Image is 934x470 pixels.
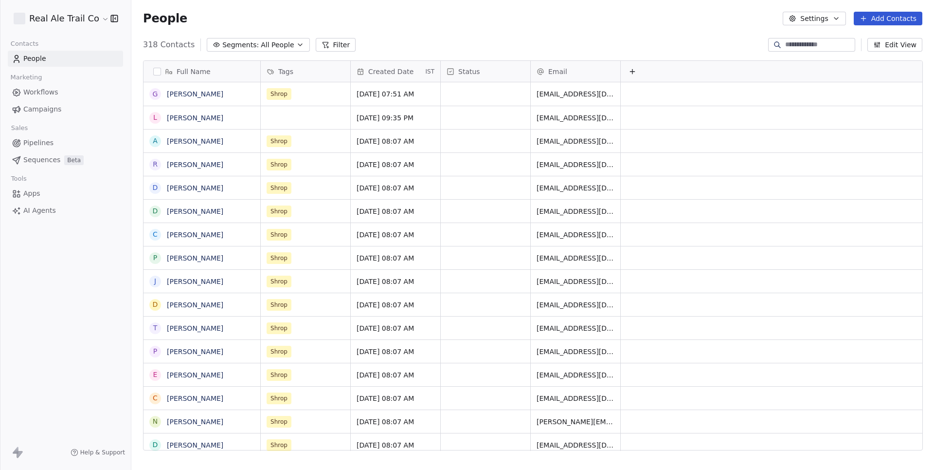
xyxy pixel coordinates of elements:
[144,82,261,451] div: grid
[8,84,123,100] a: Workflows
[153,229,158,240] div: C
[267,299,291,311] span: Shrop
[267,206,291,217] span: Shrop
[267,416,291,428] span: Shrop
[23,54,46,64] span: People
[167,161,223,169] a: [PERSON_NAME]
[267,322,291,334] span: Shrop
[357,207,434,216] span: [DATE] 08:07 AM
[167,278,223,285] a: [PERSON_NAME]
[167,137,223,145] a: [PERSON_NAME]
[23,138,54,148] span: Pipelines
[267,369,291,381] span: Shrop
[153,206,158,216] div: D
[357,323,434,333] span: [DATE] 08:07 AM
[29,12,99,25] span: Real Ale Trail Co
[537,183,614,193] span: [EMAIL_ADDRESS][DOMAIN_NAME]
[267,276,291,287] span: Shrop
[537,136,614,146] span: [EMAIL_ADDRESS][DOMAIN_NAME]
[167,441,223,449] a: [PERSON_NAME]
[154,276,156,286] div: J
[537,89,614,99] span: [EMAIL_ADDRESS][DOMAIN_NAME]
[441,61,530,82] div: Status
[153,159,158,169] div: R
[8,203,123,219] a: AI Agents
[167,231,223,239] a: [PERSON_NAME]
[537,160,614,169] span: [EMAIL_ADDRESS][DOMAIN_NAME]
[23,104,61,114] span: Campaigns
[143,11,187,26] span: People
[23,155,60,165] span: Sequences
[153,440,158,450] div: D
[531,61,620,82] div: Email
[357,113,434,123] span: [DATE] 09:35 PM
[458,67,480,76] span: Status
[177,67,211,76] span: Full Name
[143,39,195,51] span: 318 Contacts
[537,417,614,427] span: [PERSON_NAME][EMAIL_ADDRESS][DOMAIN_NAME]
[537,323,614,333] span: [EMAIL_ADDRESS][DOMAIN_NAME]
[144,61,260,82] div: Full Name
[167,254,223,262] a: [PERSON_NAME]
[368,67,413,76] span: Created Date
[153,346,157,357] div: P
[267,252,291,264] span: Shrop
[8,152,123,168] a: SequencesBeta
[153,253,157,263] div: P
[153,300,158,310] div: D
[357,417,434,427] span: [DATE] 08:07 AM
[80,449,125,456] span: Help & Support
[167,114,223,122] a: [PERSON_NAME]
[153,183,158,193] div: D
[261,40,294,50] span: All People
[153,323,158,333] div: T
[167,207,223,215] a: [PERSON_NAME]
[783,12,845,25] button: Settings
[8,51,123,67] a: People
[167,301,223,309] a: [PERSON_NAME]
[167,184,223,192] a: [PERSON_NAME]
[153,113,157,123] div: L
[7,171,31,186] span: Tools
[8,135,123,151] a: Pipelines
[6,37,43,51] span: Contacts
[357,370,434,380] span: [DATE] 08:07 AM
[167,348,223,356] a: [PERSON_NAME]
[357,230,434,240] span: [DATE] 08:07 AM
[167,395,223,402] a: [PERSON_NAME]
[854,12,922,25] button: Add Contacts
[12,10,104,27] button: Real Ale Trail Co
[425,68,434,75] span: IST
[23,188,40,199] span: Apps
[278,67,293,76] span: Tags
[267,393,291,404] span: Shrop
[267,346,291,357] span: Shrop
[267,439,291,451] span: Shrop
[357,440,434,450] span: [DATE] 08:07 AM
[351,61,440,82] div: Created DateIST
[537,347,614,357] span: [EMAIL_ADDRESS][DOMAIN_NAME]
[267,135,291,147] span: Shrop
[537,253,614,263] span: [EMAIL_ADDRESS][DOMAIN_NAME]
[537,370,614,380] span: [EMAIL_ADDRESS][DOMAIN_NAME]
[167,371,223,379] a: [PERSON_NAME]
[153,370,158,380] div: E
[537,394,614,403] span: [EMAIL_ADDRESS][DOMAIN_NAME]
[6,70,46,85] span: Marketing
[71,449,125,456] a: Help & Support
[867,38,922,52] button: Edit View
[261,61,350,82] div: Tags
[537,230,614,240] span: [EMAIL_ADDRESS][DOMAIN_NAME]
[222,40,259,50] span: Segments:
[537,440,614,450] span: [EMAIL_ADDRESS][DOMAIN_NAME]
[153,136,158,146] div: A
[537,113,614,123] span: [EMAIL_ADDRESS][DOMAIN_NAME]
[357,89,434,99] span: [DATE] 07:51 AM
[316,38,356,52] button: Filter
[537,300,614,310] span: [EMAIL_ADDRESS][DOMAIN_NAME]
[153,89,158,99] div: G
[357,160,434,169] span: [DATE] 08:07 AM
[167,90,223,98] a: [PERSON_NAME]
[8,186,123,202] a: Apps
[8,101,123,117] a: Campaigns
